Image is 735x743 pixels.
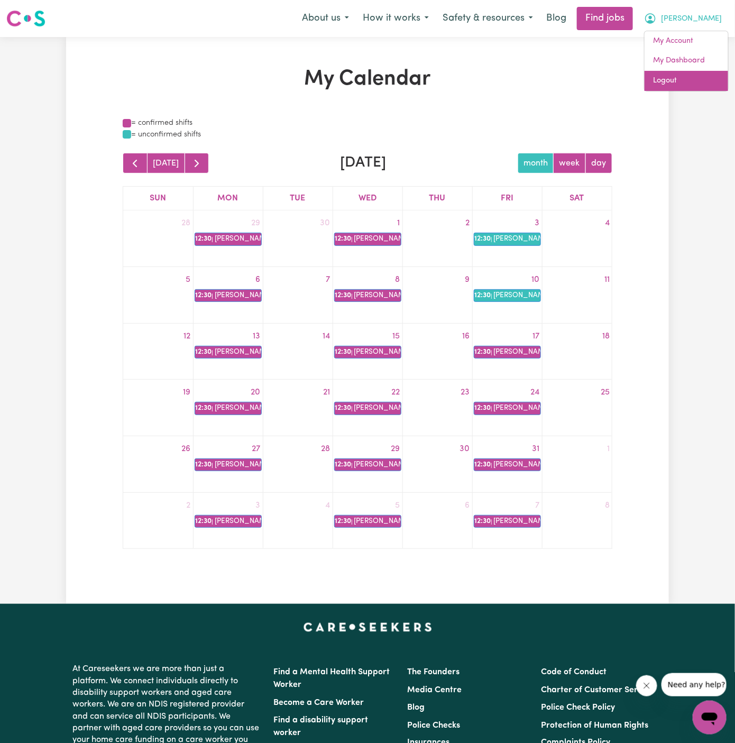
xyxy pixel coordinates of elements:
[195,459,213,471] div: 12:30p
[333,210,402,267] td: October 1, 2025
[273,699,364,707] a: Become a Care Worker
[540,7,573,30] a: Blog
[472,323,542,380] td: October 17, 2025
[427,191,448,206] a: Thursday
[472,267,542,323] td: October 10, 2025
[263,380,333,436] td: October 21, 2025
[436,7,540,30] button: Safety & resources
[693,701,727,735] iframe: Button to launch messaging window
[333,323,402,380] td: October 15, 2025
[193,210,263,267] td: September 29, 2025
[335,402,352,414] div: 12:30p
[389,441,402,457] a: October 29, 2025
[354,233,401,245] div: [PERSON_NAME]
[402,210,472,267] td: October 2, 2025
[123,210,193,267] td: September 28, 2025
[123,492,193,548] td: November 2, 2025
[493,346,540,358] div: [PERSON_NAME]
[214,346,261,358] div: [PERSON_NAME]
[335,516,352,527] div: 12:30p
[214,459,261,471] div: [PERSON_NAME]
[335,346,352,358] div: 12:30p
[273,668,390,689] a: Find a Mental Health Support Worker
[123,129,612,141] div: = unconfirmed shifts
[216,191,241,206] a: Monday
[530,271,542,288] a: October 10, 2025
[123,67,612,92] h1: My Calendar
[148,191,168,206] a: Sunday
[533,215,542,232] a: October 3, 2025
[499,191,516,206] a: Friday
[195,516,213,527] div: 12:30p
[493,233,540,245] div: [PERSON_NAME]
[195,402,213,414] div: 12:30p
[335,459,352,471] div: 12:30p
[354,402,401,414] div: [PERSON_NAME]
[407,721,460,730] a: Police Checks
[458,441,472,457] a: October 30, 2025
[182,328,193,345] a: October 12, 2025
[123,380,193,436] td: October 19, 2025
[407,703,425,712] a: Blog
[531,328,542,345] a: October 17, 2025
[288,191,308,206] a: Tuesday
[474,346,492,358] div: 12:30p
[333,436,402,492] td: October 29, 2025
[474,233,492,245] div: 12:30p
[324,497,333,514] a: November 4, 2025
[193,380,263,436] td: October 20, 2025
[577,7,633,30] a: Find jobs
[335,290,352,301] div: 12:30p
[459,384,472,401] a: October 23, 2025
[193,323,263,380] td: October 13, 2025
[472,436,542,492] td: October 31, 2025
[396,215,402,232] a: October 1, 2025
[600,328,612,345] a: October 18, 2025
[321,384,333,401] a: October 21, 2025
[493,516,540,527] div: [PERSON_NAME]
[542,380,612,436] td: October 25, 2025
[319,441,333,457] a: October 28, 2025
[324,271,333,288] a: October 7, 2025
[402,267,472,323] td: October 9, 2025
[193,492,263,548] td: November 3, 2025
[636,675,657,696] iframe: Close message
[407,686,462,694] a: Media Centre
[214,290,261,301] div: [PERSON_NAME]
[393,271,402,288] a: October 8, 2025
[356,191,379,206] a: Wednesday
[193,267,263,323] td: October 6, 2025
[402,323,472,380] td: October 16, 2025
[354,290,401,301] div: [PERSON_NAME]
[250,215,263,232] a: September 29, 2025
[541,686,654,694] a: Charter of Customer Service
[263,323,333,380] td: October 14, 2025
[661,13,722,25] span: [PERSON_NAME]
[541,668,607,676] a: Code of Conduct
[645,31,728,51] a: My Account
[493,402,540,414] div: [PERSON_NAME]
[474,402,492,414] div: 12:30p
[530,441,542,457] a: October 31, 2025
[263,492,333,548] td: November 4, 2025
[254,497,263,514] a: November 3, 2025
[407,668,460,676] a: The Founders
[493,290,540,301] div: [PERSON_NAME]
[123,130,131,139] span: Aqua blocks
[354,459,401,471] div: [PERSON_NAME]
[603,215,612,232] a: October 4, 2025
[249,384,263,401] a: October 20, 2025
[472,210,542,267] td: October 3, 2025
[542,210,612,267] td: October 4, 2025
[637,7,729,30] button: My Account
[184,271,193,288] a: October 5, 2025
[463,497,472,514] a: November 6, 2025
[273,716,368,737] a: Find a disability support worker
[185,153,209,173] button: Next month
[529,384,542,401] a: October 24, 2025
[214,516,261,527] div: [PERSON_NAME]
[263,267,333,323] td: October 7, 2025
[321,328,333,345] a: October 14, 2025
[195,290,213,301] div: 12:30p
